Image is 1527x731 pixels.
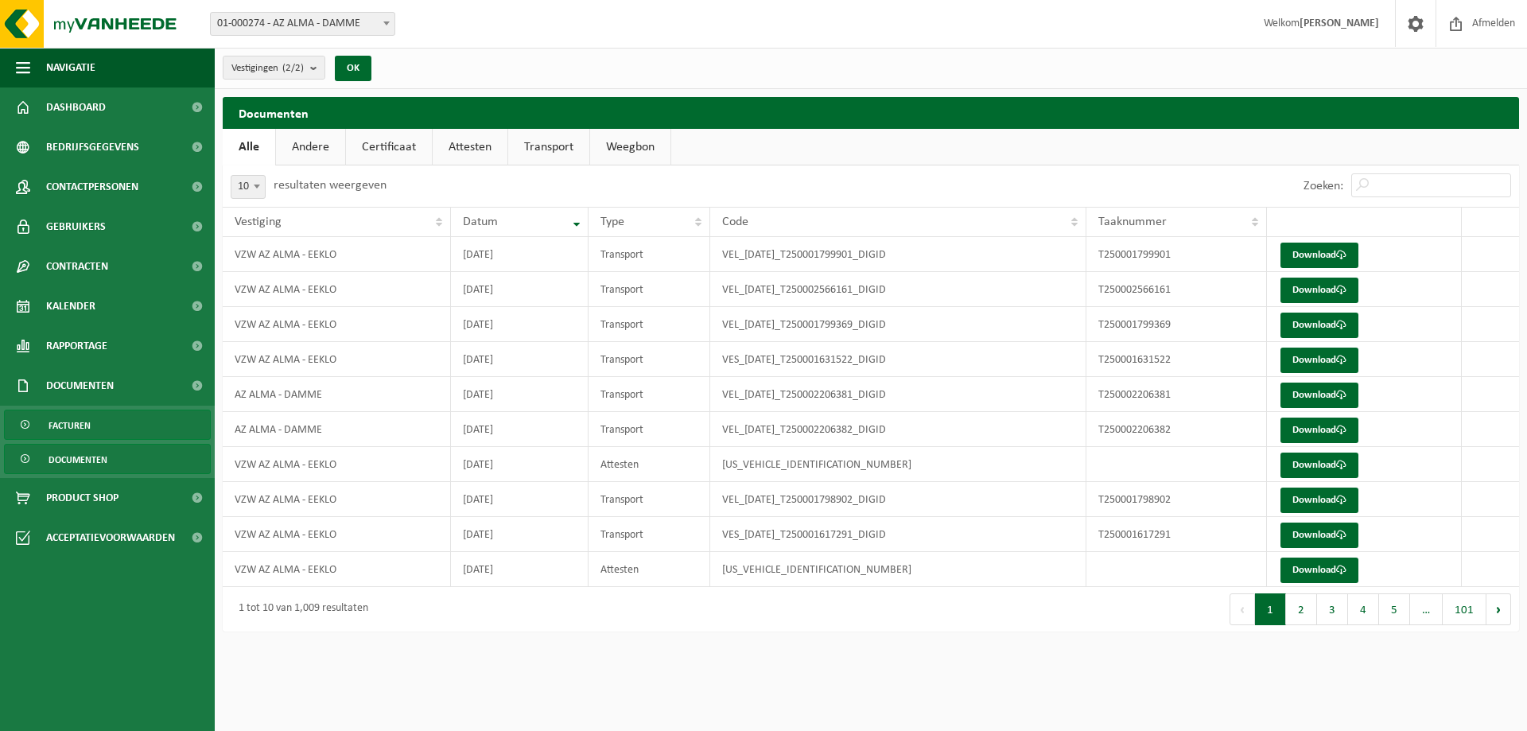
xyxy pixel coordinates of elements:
[231,56,304,80] span: Vestigingen
[710,552,1086,587] td: [US_VEHICLE_IDENTIFICATION_NUMBER]
[1286,593,1317,625] button: 2
[49,410,91,441] span: Facturen
[589,482,711,517] td: Transport
[1443,593,1486,625] button: 101
[223,237,451,272] td: VZW AZ ALMA - EEKLO
[49,445,107,475] span: Documenten
[46,286,95,326] span: Kalender
[1230,593,1255,625] button: Previous
[451,447,589,482] td: [DATE]
[1280,278,1358,303] a: Download
[223,377,451,412] td: AZ ALMA - DAMME
[710,237,1086,272] td: VEL_[DATE]_T250001799901_DIGID
[710,272,1086,307] td: VEL_[DATE]_T250002566161_DIGID
[590,129,670,165] a: Weegbon
[722,216,748,228] span: Code
[1086,237,1267,272] td: T250001799901
[710,307,1086,342] td: VEL_[DATE]_T250001799369_DIGID
[1098,216,1167,228] span: Taaknummer
[1304,180,1343,192] label: Zoeken:
[1086,377,1267,412] td: T250002206381
[1280,383,1358,408] a: Download
[710,342,1086,377] td: VES_[DATE]_T250001631522_DIGID
[223,342,451,377] td: VZW AZ ALMA - EEKLO
[451,552,589,587] td: [DATE]
[46,127,139,167] span: Bedrijfsgegevens
[46,167,138,207] span: Contactpersonen
[231,175,266,199] span: 10
[1410,593,1443,625] span: …
[451,342,589,377] td: [DATE]
[1280,313,1358,338] a: Download
[223,129,275,165] a: Alle
[451,307,589,342] td: [DATE]
[463,216,498,228] span: Datum
[276,129,345,165] a: Andere
[46,326,107,366] span: Rapportage
[1280,348,1358,373] a: Download
[1086,272,1267,307] td: T250002566161
[223,552,451,587] td: VZW AZ ALMA - EEKLO
[231,595,368,624] div: 1 tot 10 van 1,009 resultaten
[4,444,211,474] a: Documenten
[46,207,106,247] span: Gebruikers
[1317,593,1348,625] button: 3
[1280,243,1358,268] a: Download
[274,179,387,192] label: resultaten weergeven
[589,412,711,447] td: Transport
[710,447,1086,482] td: [US_VEHICLE_IDENTIFICATION_NUMBER]
[1280,523,1358,548] a: Download
[451,237,589,272] td: [DATE]
[508,129,589,165] a: Transport
[223,412,451,447] td: AZ ALMA - DAMME
[710,377,1086,412] td: VEL_[DATE]_T250002206381_DIGID
[1300,17,1379,29] strong: [PERSON_NAME]
[710,412,1086,447] td: VEL_[DATE]_T250002206382_DIGID
[589,237,711,272] td: Transport
[451,412,589,447] td: [DATE]
[1086,342,1267,377] td: T250001631522
[46,366,114,406] span: Documenten
[1280,558,1358,583] a: Download
[210,12,395,36] span: 01-000274 - AZ ALMA - DAMME
[46,478,119,518] span: Product Shop
[589,307,711,342] td: Transport
[223,517,451,552] td: VZW AZ ALMA - EEKLO
[451,517,589,552] td: [DATE]
[4,410,211,440] a: Facturen
[1486,593,1511,625] button: Next
[710,517,1086,552] td: VES_[DATE]_T250001617291_DIGID
[1379,593,1410,625] button: 5
[1086,482,1267,517] td: T250001798902
[1280,488,1358,513] a: Download
[1086,307,1267,342] td: T250001799369
[46,518,175,558] span: Acceptatievoorwaarden
[223,447,451,482] td: VZW AZ ALMA - EEKLO
[235,216,282,228] span: Vestiging
[589,377,711,412] td: Transport
[211,13,394,35] span: 01-000274 - AZ ALMA - DAMME
[335,56,371,81] button: OK
[282,63,304,73] count: (2/2)
[223,97,1519,128] h2: Documenten
[1086,412,1267,447] td: T250002206382
[600,216,624,228] span: Type
[46,87,106,127] span: Dashboard
[451,377,589,412] td: [DATE]
[433,129,507,165] a: Attesten
[223,272,451,307] td: VZW AZ ALMA - EEKLO
[223,482,451,517] td: VZW AZ ALMA - EEKLO
[1086,517,1267,552] td: T250001617291
[231,176,265,198] span: 10
[1280,453,1358,478] a: Download
[46,48,95,87] span: Navigatie
[1255,593,1286,625] button: 1
[1348,593,1379,625] button: 4
[589,272,711,307] td: Transport
[710,482,1086,517] td: VEL_[DATE]_T250001798902_DIGID
[451,482,589,517] td: [DATE]
[46,247,108,286] span: Contracten
[451,272,589,307] td: [DATE]
[1280,418,1358,443] a: Download
[589,552,711,587] td: Attesten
